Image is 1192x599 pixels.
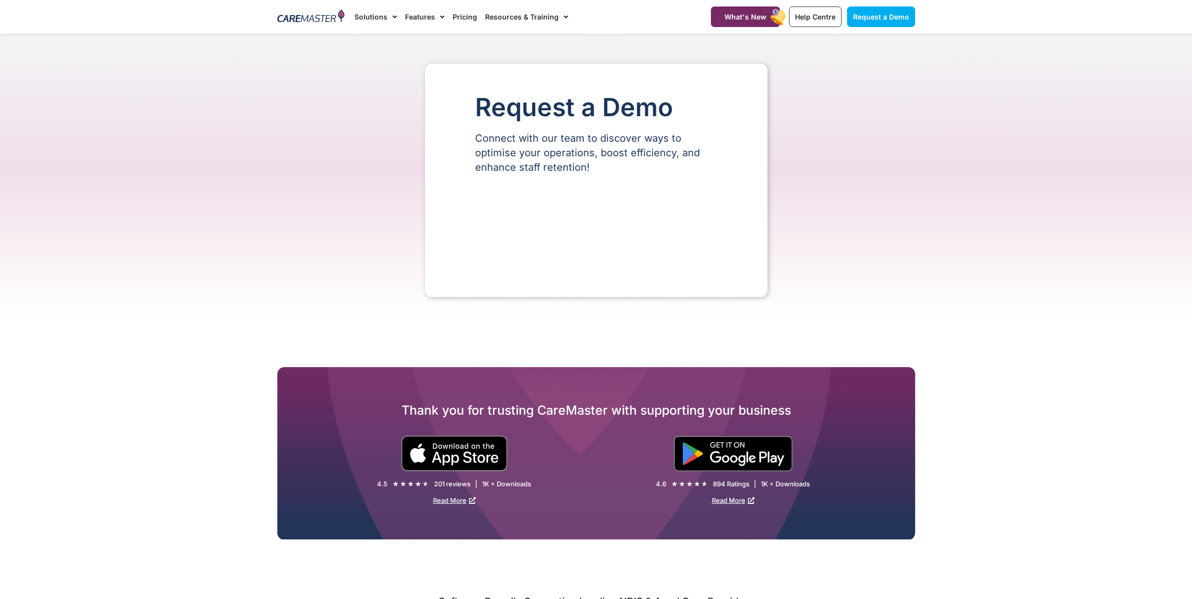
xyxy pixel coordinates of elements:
i: ★ [423,479,429,489]
a: Help Centre [789,7,842,27]
div: 4.5 [377,480,387,488]
div: 894 Ratings | 1K + Downloads [713,480,810,488]
iframe: Form 0 [475,192,717,267]
span: Help Centre [795,13,836,21]
img: CareMaster Logo [277,10,345,25]
i: ★ [408,479,414,489]
div: 4.6/5 [671,479,708,489]
img: "Get is on" Black Google play button. [674,436,792,471]
i: ★ [671,479,678,489]
span: Request a Demo [853,13,909,21]
img: small black download on the apple app store button. [401,436,508,471]
span: What's New [724,13,766,21]
i: ★ [400,479,407,489]
i: ★ [701,479,708,489]
i: ★ [392,479,399,489]
a: What's New [711,7,780,27]
a: Request a Demo [847,7,915,27]
a: Read More [712,496,754,504]
i: ★ [679,479,685,489]
a: Read More [433,496,476,504]
p: Connect with our team to discover ways to optimise your operations, boost efficiency, and enhance... [475,131,717,175]
i: ★ [694,479,700,489]
div: 201 reviews | 1K + Downloads [434,480,531,488]
i: ★ [686,479,693,489]
div: 4.5/5 [392,479,429,489]
h1: Request a Demo [475,94,717,121]
div: 4.6 [656,480,666,488]
i: ★ [415,479,422,489]
h2: Thank you for trusting CareMaster with supporting your business [277,402,915,418]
